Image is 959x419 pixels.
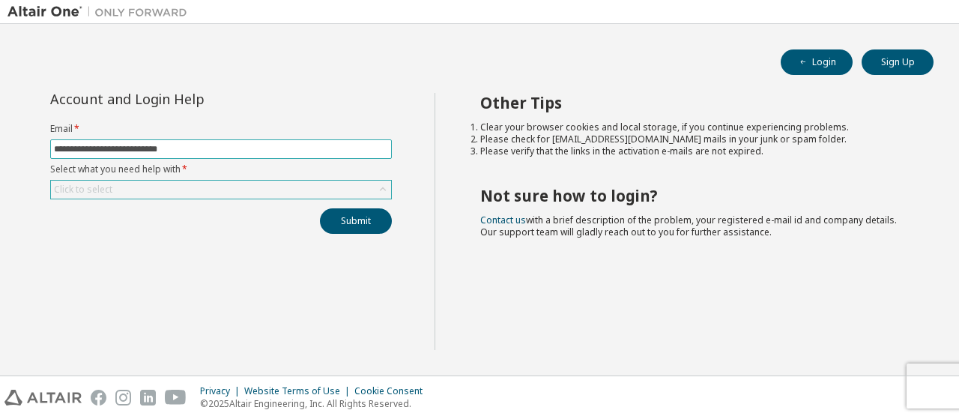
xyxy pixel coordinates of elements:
[51,181,391,199] div: Click to select
[480,133,907,145] li: Please check for [EMAIL_ADDRESS][DOMAIN_NAME] mails in your junk or spam folder.
[54,184,112,196] div: Click to select
[480,214,897,238] span: with a brief description of the problem, your registered e-mail id and company details. Our suppo...
[354,385,432,397] div: Cookie Consent
[480,145,907,157] li: Please verify that the links in the activation e-mails are not expired.
[480,186,907,205] h2: Not sure how to login?
[7,4,195,19] img: Altair One
[480,214,526,226] a: Contact us
[115,390,131,406] img: instagram.svg
[50,123,392,135] label: Email
[200,385,244,397] div: Privacy
[50,93,324,105] div: Account and Login Help
[165,390,187,406] img: youtube.svg
[244,385,354,397] div: Website Terms of Use
[50,163,392,175] label: Select what you need help with
[781,49,853,75] button: Login
[140,390,156,406] img: linkedin.svg
[862,49,934,75] button: Sign Up
[320,208,392,234] button: Submit
[480,121,907,133] li: Clear your browser cookies and local storage, if you continue experiencing problems.
[480,93,907,112] h2: Other Tips
[4,390,82,406] img: altair_logo.svg
[200,397,432,410] p: © 2025 Altair Engineering, Inc. All Rights Reserved.
[91,390,106,406] img: facebook.svg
